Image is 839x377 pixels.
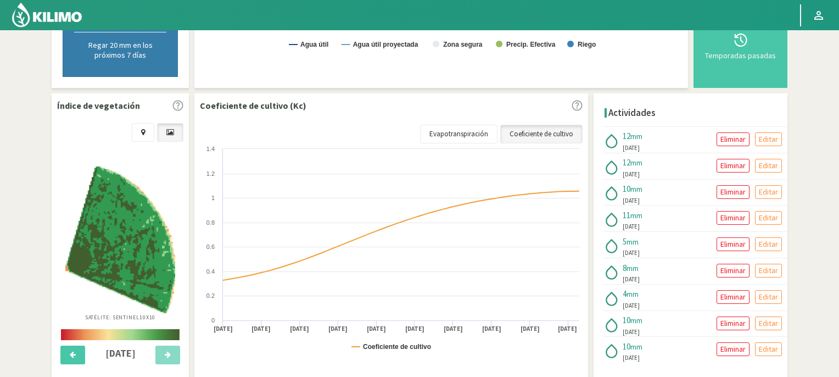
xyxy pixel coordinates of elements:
[200,99,306,112] p: Coeficiente de cultivo (Kc)
[759,238,778,251] p: Editar
[353,41,418,48] text: Agua útil proyectada
[92,348,149,359] h4: [DATE]
[623,157,630,168] span: 12
[755,185,782,199] button: Editar
[206,268,215,275] text: 0.4
[720,186,746,198] p: Eliminar
[367,325,386,333] text: [DATE]
[720,238,746,251] p: Eliminar
[630,210,642,220] span: mm
[623,353,640,363] span: [DATE]
[759,317,778,330] p: Editar
[623,289,627,299] span: 4
[405,325,424,333] text: [DATE]
[627,237,639,247] span: mm
[506,41,556,48] text: Precip. Efectiva
[623,143,640,153] span: [DATE]
[57,99,140,112] p: Índice de vegetación
[623,131,630,141] span: 12
[444,325,463,333] text: [DATE]
[759,212,778,224] p: Editar
[720,291,746,303] p: Eliminar
[206,243,215,250] text: 0.6
[623,210,630,220] span: 11
[717,185,749,199] button: Eliminar
[328,325,348,333] text: [DATE]
[608,108,656,118] h4: Actividades
[720,343,746,356] p: Eliminar
[623,248,640,258] span: [DATE]
[755,159,782,173] button: Editar
[759,133,778,146] p: Editar
[74,40,166,60] p: Regar 20 mm en los próximos 7 días
[630,131,642,141] span: mm
[623,170,640,179] span: [DATE]
[623,236,627,247] span: 5
[755,211,782,225] button: Editar
[290,325,309,333] text: [DATE]
[251,325,271,333] text: [DATE]
[702,52,779,59] div: Temporadas pasadas
[717,132,749,146] button: Eliminar
[717,317,749,330] button: Eliminar
[420,125,497,143] a: Evapotranspiración
[759,159,778,172] p: Editar
[558,325,577,333] text: [DATE]
[300,41,328,48] text: Agua útil
[443,41,483,48] text: Zona segura
[720,159,746,172] p: Eliminar
[630,342,642,352] span: mm
[214,325,233,333] text: [DATE]
[578,41,596,48] text: Riego
[755,237,782,251] button: Editar
[759,264,778,277] p: Editar
[720,317,746,330] p: Eliminar
[61,329,180,340] img: scale
[720,212,746,224] p: Eliminar
[206,170,215,177] text: 1.2
[206,146,215,152] text: 1.4
[85,313,156,321] p: Satélite: Sentinel
[755,264,782,278] button: Editar
[630,184,642,194] span: mm
[627,289,639,299] span: mm
[759,186,778,198] p: Editar
[623,315,630,325] span: 10
[717,342,749,356] button: Eliminar
[211,317,215,324] text: 0
[717,237,749,251] button: Eliminar
[759,291,778,303] p: Editar
[521,325,540,333] text: [DATE]
[630,315,642,325] span: mm
[623,196,640,206] span: [DATE]
[206,292,215,299] text: 0.2
[482,325,501,333] text: [DATE]
[211,195,215,201] text: 1
[623,328,640,337] span: [DATE]
[500,125,583,143] a: Coeficiente de cultivo
[755,342,782,356] button: Editar
[717,290,749,304] button: Eliminar
[720,264,746,277] p: Eliminar
[699,8,782,82] button: Temporadas pasadas
[11,2,83,28] img: Kilimo
[363,343,431,351] text: Coeficiente de cultivo
[623,263,627,273] span: 8
[623,301,640,311] span: [DATE]
[623,222,640,231] span: [DATE]
[720,133,746,146] p: Eliminar
[759,343,778,356] p: Editar
[623,275,640,284] span: [DATE]
[755,132,782,146] button: Editar
[65,167,175,313] img: aba62edc-c499-4d1d-922a-7b2e0550213c_-_sentinel_-_2025-08-24.png
[623,341,630,352] span: 10
[717,211,749,225] button: Eliminar
[755,317,782,330] button: Editar
[139,314,156,321] span: 10X10
[717,264,749,278] button: Eliminar
[206,219,215,226] text: 0.8
[755,290,782,304] button: Editar
[623,184,630,194] span: 10
[630,158,642,168] span: mm
[627,263,639,273] span: mm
